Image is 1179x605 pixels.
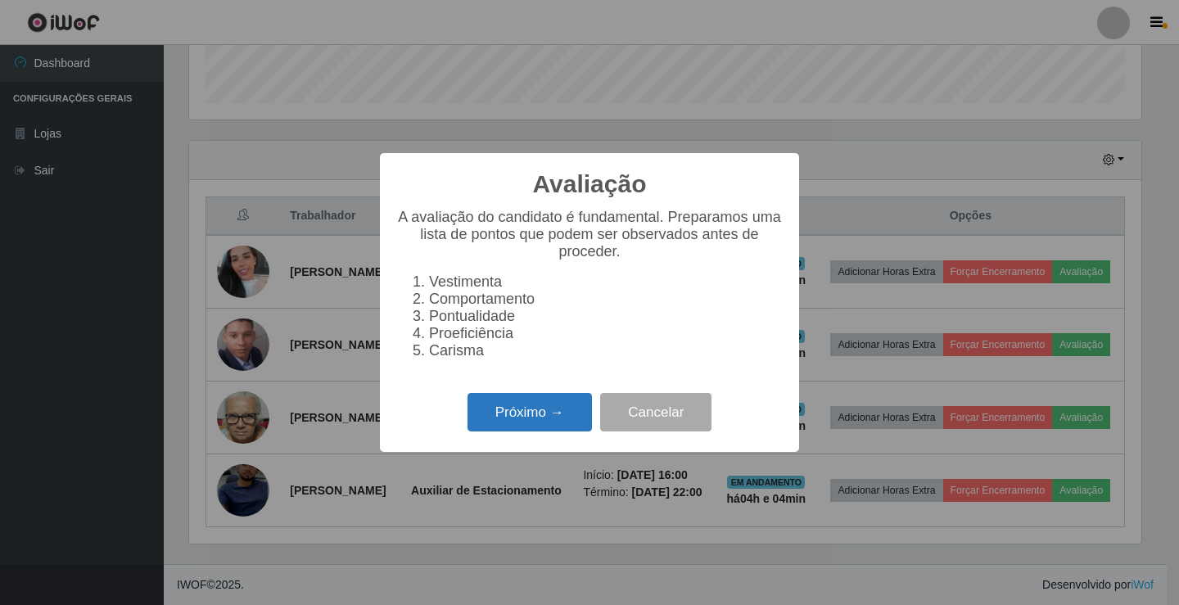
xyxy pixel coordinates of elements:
li: Comportamento [429,291,783,308]
li: Vestimenta [429,273,783,291]
h2: Avaliação [533,169,647,199]
li: Carisma [429,342,783,359]
button: Cancelar [600,393,711,431]
li: Pontualidade [429,308,783,325]
li: Proeficiência [429,325,783,342]
button: Próximo → [468,393,592,431]
p: A avaliação do candidato é fundamental. Preparamos uma lista de pontos que podem ser observados a... [396,209,783,260]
